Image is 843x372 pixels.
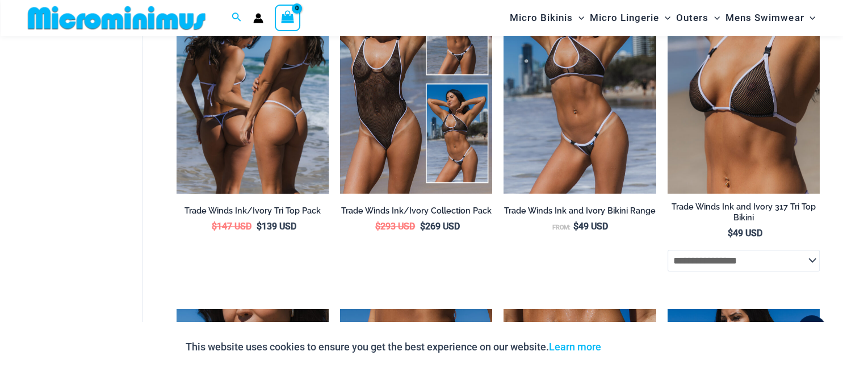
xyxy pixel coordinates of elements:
span: $ [375,221,380,232]
span: Menu Toggle [659,3,670,32]
span: Menu Toggle [804,3,815,32]
span: Micro Bikinis [510,3,573,32]
a: Learn more [549,341,601,353]
span: $ [728,228,733,239]
a: Micro LingerieMenu ToggleMenu Toggle [587,3,673,32]
button: Accept [610,333,658,361]
nav: Site Navigation [505,2,820,34]
a: OutersMenu ToggleMenu Toggle [673,3,723,32]
span: Mens Swimwear [725,3,804,32]
bdi: 49 USD [728,228,762,239]
a: Trade Winds Ink/Ivory Collection Pack [340,206,492,220]
span: $ [257,221,262,232]
bdi: 147 USD [212,221,251,232]
span: $ [212,221,217,232]
bdi: 49 USD [573,221,608,232]
iframe: TrustedSite Certified [28,38,131,265]
span: Menu Toggle [573,3,584,32]
a: Trade Winds Ink and Ivory 317 Tri Top Bikini [668,202,820,227]
bdi: 139 USD [257,221,296,232]
span: Menu Toggle [708,3,720,32]
span: $ [420,221,425,232]
span: Micro Lingerie [590,3,659,32]
a: Micro BikinisMenu ToggleMenu Toggle [507,3,587,32]
bdi: 293 USD [375,221,415,232]
a: Trade Winds Ink/Ivory Tri Top Pack [177,206,329,220]
h2: Trade Winds Ink/Ivory Collection Pack [340,206,492,216]
bdi: 269 USD [420,221,460,232]
a: View Shopping Cart, empty [275,5,301,31]
a: Account icon link [253,13,263,23]
img: MM SHOP LOGO FLAT [23,5,210,31]
span: $ [573,221,578,232]
a: Search icon link [232,11,242,25]
span: From: [552,224,571,231]
p: This website uses cookies to ensure you get the best experience on our website. [186,338,601,356]
h2: Trade Winds Ink and Ivory Bikini Range [504,206,656,216]
a: Mens SwimwearMenu ToggleMenu Toggle [723,3,818,32]
h2: Trade Winds Ink/Ivory Tri Top Pack [177,206,329,216]
h2: Trade Winds Ink and Ivory 317 Tri Top Bikini [668,202,820,223]
a: Trade Winds Ink and Ivory Bikini Range [504,206,656,220]
span: Outers [676,3,708,32]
